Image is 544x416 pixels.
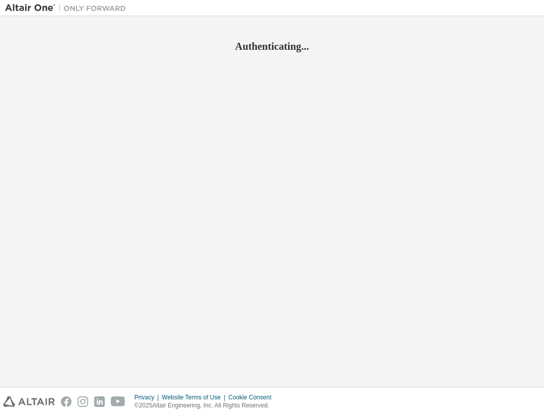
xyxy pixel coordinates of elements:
img: facebook.svg [61,396,72,407]
img: instagram.svg [78,396,88,407]
img: Altair One [5,3,131,13]
img: linkedin.svg [94,396,105,407]
img: youtube.svg [111,396,125,407]
img: altair_logo.svg [3,396,55,407]
div: Privacy [134,393,162,401]
div: Website Terms of Use [162,393,228,401]
div: Cookie Consent [228,393,277,401]
h2: Authenticating... [5,40,539,53]
p: © 2025 Altair Engineering, Inc. All Rights Reserved. [134,401,278,410]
